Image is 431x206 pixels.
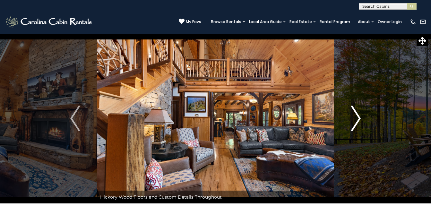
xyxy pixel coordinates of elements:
a: About [355,17,373,26]
button: Next [334,33,378,203]
img: phone-regular-white.png [410,19,416,25]
button: Previous [53,33,97,203]
a: Owner Login [375,17,405,26]
span: My Favs [186,19,201,25]
a: My Favs [179,18,201,25]
img: mail-regular-white.png [420,19,426,25]
a: Real Estate [286,17,315,26]
img: arrow [351,106,361,131]
a: Local Area Guide [246,17,285,26]
a: Browse Rentals [208,17,245,26]
img: arrow [70,106,80,131]
img: White-1-2.png [5,15,94,28]
a: Rental Program [316,17,353,26]
div: Hickory Wood Floors and Custom Details Throughout [97,191,334,203]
